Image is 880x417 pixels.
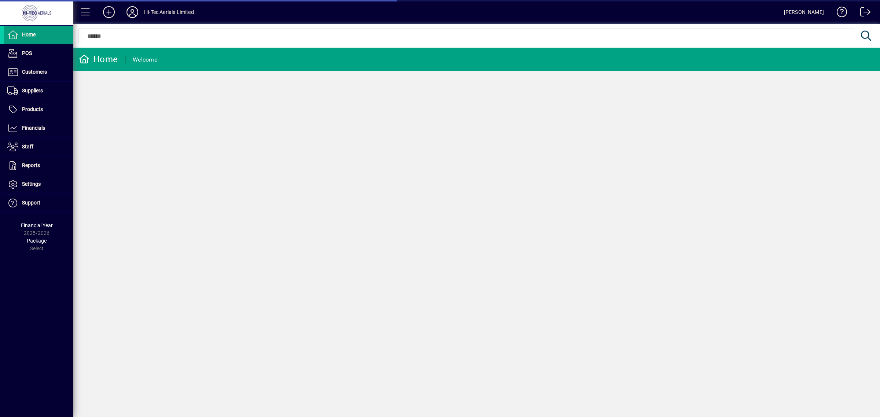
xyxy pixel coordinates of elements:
[4,194,73,212] a: Support
[21,222,53,228] span: Financial Year
[855,1,871,25] a: Logout
[4,119,73,137] a: Financials
[784,6,824,18] div: [PERSON_NAME]
[4,82,73,100] a: Suppliers
[4,175,73,193] a: Settings
[27,238,47,244] span: Package
[4,156,73,175] a: Reports
[4,138,73,156] a: Staff
[121,5,144,19] button: Profile
[22,125,45,131] span: Financials
[97,5,121,19] button: Add
[4,44,73,63] a: POS
[22,144,33,150] span: Staff
[4,63,73,81] a: Customers
[831,1,847,25] a: Knowledge Base
[22,106,43,112] span: Products
[22,69,47,75] span: Customers
[22,50,32,56] span: POS
[22,88,43,93] span: Suppliers
[22,181,41,187] span: Settings
[144,6,194,18] div: Hi-Tec Aerials Limited
[133,54,157,66] div: Welcome
[22,162,40,168] span: Reports
[22,32,36,37] span: Home
[79,53,118,65] div: Home
[22,200,40,206] span: Support
[4,100,73,119] a: Products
